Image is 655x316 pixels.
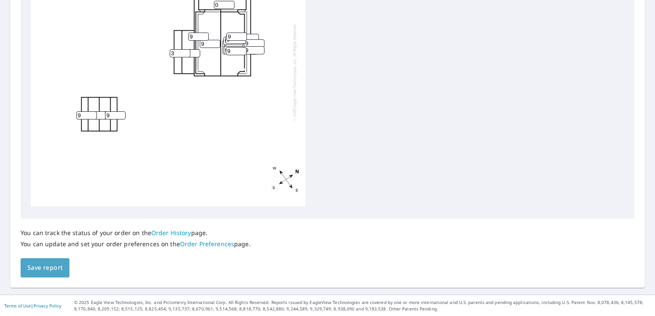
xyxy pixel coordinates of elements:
[180,240,234,248] a: Order Preferences
[21,229,251,237] p: You can track the status of your order on the page.
[33,303,61,309] a: Privacy Policy
[27,262,63,273] span: Save report
[4,303,31,309] a: Terms of Use
[21,240,251,248] p: You can update and set your order preferences on the page.
[4,303,61,308] p: |
[21,258,69,277] button: Save report
[74,299,651,312] p: © 2025 Eagle View Technologies, Inc. and Pictometry International Corp. All Rights Reserved. Repo...
[151,229,191,237] a: Order History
